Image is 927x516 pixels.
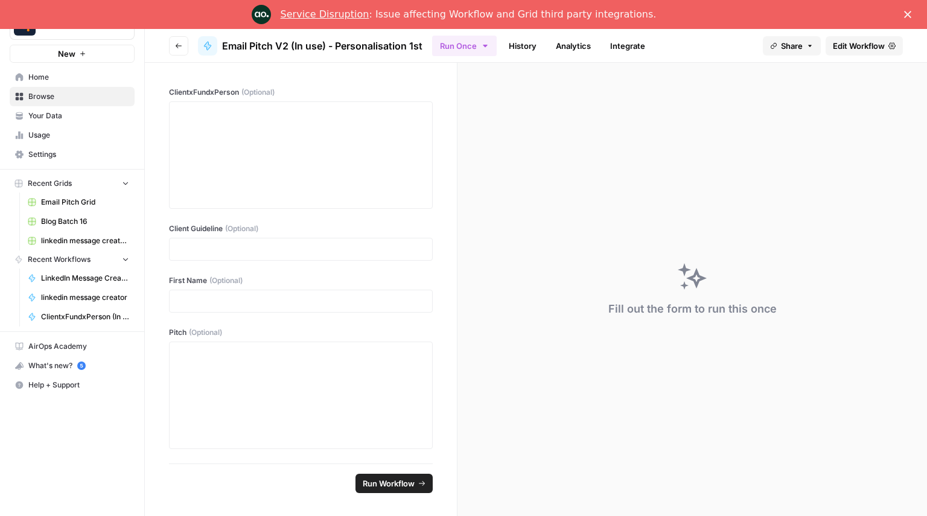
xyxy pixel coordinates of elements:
[41,197,129,208] span: Email Pitch Grid
[904,11,916,18] div: Close
[603,36,652,56] a: Integrate
[58,48,75,60] span: New
[28,254,91,265] span: Recent Workflows
[209,275,243,286] span: (Optional)
[10,87,135,106] a: Browse
[826,36,903,56] a: Edit Workflow
[22,307,135,326] a: ClientxFundxPerson (In use)
[10,106,135,126] a: Your Data
[28,149,129,160] span: Settings
[28,110,129,121] span: Your Data
[10,145,135,164] a: Settings
[363,477,415,489] span: Run Workflow
[22,288,135,307] a: linkedin message creator
[28,178,72,189] span: Recent Grids
[833,40,885,52] span: Edit Workflow
[22,212,135,231] a: Blog Batch 16
[225,223,258,234] span: (Optional)
[169,87,433,98] label: ClientxFundxPerson
[41,235,129,246] span: linkedin message creator [PERSON_NAME]
[80,363,83,369] text: 5
[10,250,135,269] button: Recent Workflows
[10,174,135,193] button: Recent Grids
[77,362,86,370] a: 5
[10,375,135,395] button: Help + Support
[28,341,129,352] span: AirOps Academy
[241,87,275,98] span: (Optional)
[355,474,433,493] button: Run Workflow
[10,45,135,63] button: New
[28,91,129,102] span: Browse
[10,337,135,356] a: AirOps Academy
[10,357,134,375] div: What's new?
[41,216,129,227] span: Blog Batch 16
[432,36,497,56] button: Run Once
[41,292,129,303] span: linkedin message creator
[549,36,598,56] a: Analytics
[22,231,135,250] a: linkedin message creator [PERSON_NAME]
[198,36,422,56] a: Email Pitch V2 (In use) - Personalisation 1st
[169,327,433,338] label: Pitch
[763,36,821,56] button: Share
[22,269,135,288] a: LinkedIn Message Creator M&A - Phase 3
[41,273,129,284] span: LinkedIn Message Creator M&A - Phase 3
[608,301,777,317] div: Fill out the form to run this once
[41,311,129,322] span: ClientxFundxPerson (In use)
[252,5,271,24] img: Profile image for Engineering
[28,72,129,83] span: Home
[10,356,135,375] button: What's new? 5
[502,36,544,56] a: History
[169,223,433,234] label: Client Guideline
[28,380,129,390] span: Help + Support
[281,8,657,21] div: : Issue affecting Workflow and Grid third party integrations.
[189,327,222,338] span: (Optional)
[10,68,135,87] a: Home
[781,40,803,52] span: Share
[10,126,135,145] a: Usage
[28,130,129,141] span: Usage
[222,39,422,53] span: Email Pitch V2 (In use) - Personalisation 1st
[169,275,433,286] label: First Name
[281,8,369,20] a: Service Disruption
[22,193,135,212] a: Email Pitch Grid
